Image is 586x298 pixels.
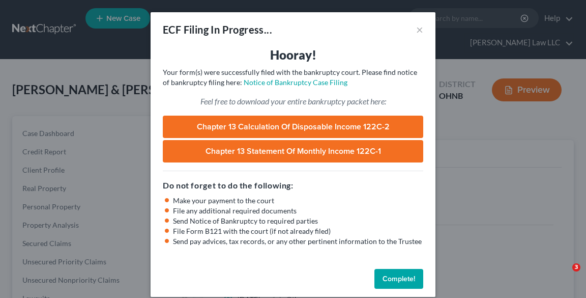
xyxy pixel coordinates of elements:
[244,78,347,87] a: Notice of Bankruptcy Case Filing
[173,226,423,236] li: File Form B121 with the court (if not already filed)
[173,206,423,216] li: File any additional required documents
[551,263,576,288] iframe: Intercom live chat
[163,22,272,37] div: ECF Filing In Progress...
[163,116,423,138] a: Chapter 13 Calculation of Disposable Income 122C-2
[163,47,423,63] h3: Hooray!
[416,23,423,36] button: ×
[173,196,423,206] li: Make your payment to the court
[163,96,423,107] p: Feel free to download your entire bankruptcy packet here:
[572,263,580,272] span: 3
[173,236,423,247] li: Send pay advices, tax records, or any other pertinent information to the Trustee
[173,216,423,226] li: Send Notice of Bankruptcy to required parties
[374,269,423,289] button: Complete!
[163,179,423,192] h5: Do not forget to do the following:
[163,140,423,162] a: Chapter 13 Statement of Monthly Income 122C-1
[163,68,417,87] span: Your form(s) were successfully filed with the bankruptcy court. Please find notice of bankruptcy ...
